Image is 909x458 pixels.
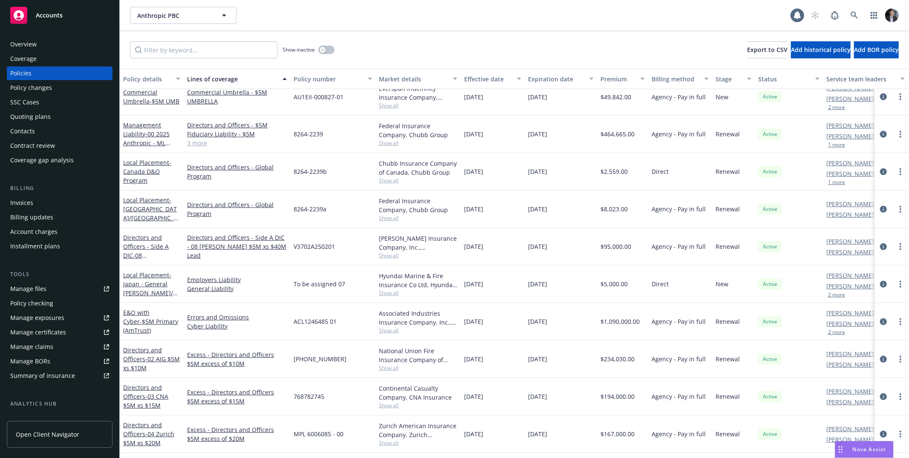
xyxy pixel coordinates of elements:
button: Status [755,69,823,89]
a: Contacts [7,124,113,138]
div: Manage files [10,282,46,296]
span: Agency - Pay in full [652,130,706,138]
button: 1 more [828,180,845,185]
span: [DATE] [528,242,547,251]
button: Add BOR policy [854,41,899,58]
a: more [895,317,906,327]
a: Directors and Officers - Side A DIC - 08 [PERSON_NAME] $5M xs $40M Lead [187,233,287,260]
a: more [895,129,906,139]
a: Coverage [7,52,113,66]
button: Effective date [461,69,525,89]
a: 3 more [187,138,287,147]
a: Local Placement [123,158,171,184]
span: - 02 AIG $5M xs $10M [123,355,180,372]
a: Policies [7,66,113,80]
span: Active [762,130,779,138]
span: Agency - Pay in full [652,392,706,401]
a: circleInformation [878,317,889,327]
button: Premium [597,69,648,89]
div: [PERSON_NAME] Insurance Company, Inc., [PERSON_NAME] Group [379,234,457,252]
a: Directors and Officers - Global Program [187,163,287,181]
a: Billing updates [7,210,113,224]
a: [PERSON_NAME] [826,398,874,406]
a: circleInformation [878,429,889,439]
div: Manage claims [10,340,53,354]
span: Renewal [716,205,740,213]
a: Manage BORs [7,354,113,368]
button: Stage [712,69,755,89]
div: Tools [7,270,113,279]
span: [DATE] [464,130,483,138]
div: Service team leaders [826,75,895,84]
a: Directors and Officers - Side A DIC [123,233,176,277]
a: circleInformation [878,129,889,139]
button: Nova Assist [835,441,894,458]
a: more [895,204,906,214]
button: 1 more [828,142,845,147]
button: 2 more [828,292,845,297]
span: - 04 Zurich $5M xs $20M [123,430,174,447]
a: Manage files [7,282,113,296]
span: Show all [379,252,457,259]
div: Installment plans [10,239,60,253]
a: Account charges [7,225,113,239]
a: [PERSON_NAME] [826,282,874,291]
span: Show all [379,289,457,297]
a: Installment plans [7,239,113,253]
span: - 03 CNA $5M xs $15M [123,392,168,409]
span: 8264-2239 [294,130,323,138]
button: 2 more [828,330,845,335]
a: Local Placement [123,271,176,306]
span: V3702A250201 [294,242,335,251]
a: circleInformation [878,354,889,364]
a: more [895,392,906,402]
span: Agency - Pay in full [652,354,706,363]
span: Add BOR policy [854,46,899,54]
span: Agency - Pay in full [652,429,706,438]
div: Continental Casualty Company, CNA Insurance [379,384,457,402]
div: Policy checking [10,297,53,310]
span: Renewal [716,354,740,363]
a: Search [846,7,863,24]
button: Export to CSV [747,41,788,58]
span: Open Client Navigator [16,430,79,439]
a: [PERSON_NAME] [826,424,874,433]
a: [PERSON_NAME] [826,319,874,328]
span: $1,090,000.00 [600,317,640,326]
span: 8264-2239b [294,167,327,176]
span: - $5M UMB [150,97,179,105]
span: $194,000.00 [600,392,635,401]
a: Policy changes [7,81,113,95]
a: Directors and Officers - Global Program [187,200,287,218]
span: Active [762,393,779,400]
span: Active [762,205,779,213]
div: SSC Cases [10,95,39,109]
span: Nova Assist [853,446,886,453]
a: more [895,279,906,289]
span: To be assigned 07 [294,279,345,288]
span: [DATE] [464,354,483,363]
a: [PERSON_NAME] [826,121,874,130]
span: AU1EII-000827-01 [294,92,343,101]
div: Contacts [10,124,35,138]
span: Show all [379,327,457,334]
span: Renewal [716,130,740,138]
a: circleInformation [878,204,889,214]
span: ACL1246485 01 [294,317,337,326]
span: - Canada D&O Program [123,158,171,184]
a: more [895,354,906,364]
span: Show all [379,214,457,222]
a: E&O with Cyber [123,308,178,334]
span: Show all [379,139,457,147]
a: [PERSON_NAME] [826,158,874,167]
a: [PERSON_NAME] [826,169,874,178]
a: [PERSON_NAME] [826,387,874,396]
span: $167,000.00 [600,429,635,438]
button: Policy details [120,69,184,89]
span: [DATE] [528,392,547,401]
span: Active [762,355,779,363]
a: [PERSON_NAME] [826,349,874,358]
span: Renewal [716,242,740,251]
div: Manage exposures [10,311,64,325]
div: Premium [600,75,635,84]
